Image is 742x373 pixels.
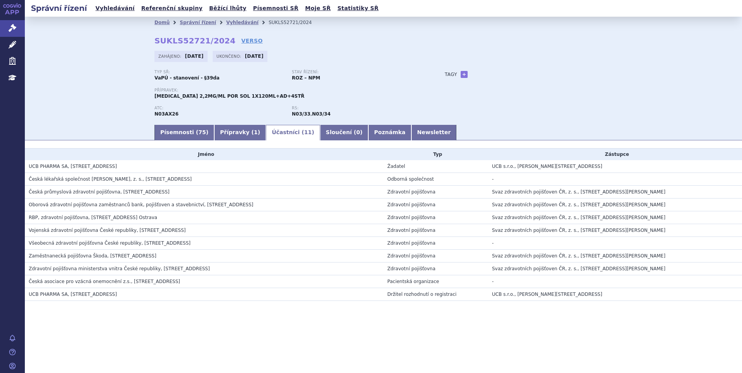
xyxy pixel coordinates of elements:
span: RBP, zdravotní pojišťovna, Michálkovická 967/108, Slezská Ostrava [29,215,157,220]
span: Česká průmyslová zdravotní pojišťovna, Jeremenkova 161/11, Ostrava - Vítkovice [29,189,170,195]
span: Zahájeno: [158,53,183,59]
a: Statistiky SŘ [335,3,381,14]
span: UCB s.r.o., [PERSON_NAME][STREET_ADDRESS] [492,164,602,169]
a: Moje SŘ [303,3,333,14]
strong: FENFLURAMIN [154,111,179,117]
a: Newsletter [411,125,457,140]
span: Svaz zdravotních pojišťoven ČR, z. s., [STREET_ADDRESS][PERSON_NAME] [492,228,666,233]
span: Zdravotní pojišťovna [387,189,435,195]
a: + [461,71,468,78]
a: Vyhledávání [93,3,137,14]
span: UCB PHARMA SA, Allée de la Recherche 60, Bruxelles, BE [29,164,117,169]
span: Držitel rozhodnutí o registraci [387,292,456,297]
span: 0 [356,129,360,135]
a: Domů [154,20,170,25]
span: - [492,240,494,246]
strong: VaPÚ - stanovení - §39da [154,75,220,81]
span: Oborová zdravotní pojišťovna zaměstnanců bank, pojišťoven a stavebnictví, Roškotova 1225/1, Praha 4 [29,202,253,207]
a: Vyhledávání [226,20,258,25]
a: Poznámka [368,125,411,140]
a: Správní řízení [180,20,216,25]
th: Zástupce [488,149,742,160]
span: Zdravotní pojišťovna [387,215,435,220]
h3: Tagy [445,70,457,79]
span: Zdravotní pojišťovna ministerstva vnitra České republiky, Vinohradská 2577/178, Praha 3 - Vinohra... [29,266,210,271]
th: Jméno [25,149,383,160]
h2: Správní řízení [25,3,93,14]
span: Ukončeno: [217,53,243,59]
p: Přípravek: [154,88,429,93]
span: Zdravotní pojišťovna [387,240,435,246]
p: Stav řízení: [292,70,421,74]
strong: [DATE] [185,54,204,59]
a: Přípravky (1) [214,125,266,140]
span: 75 [198,129,206,135]
div: , [292,106,429,117]
span: Svaz zdravotních pojišťoven ČR, z. s., [STREET_ADDRESS][PERSON_NAME] [492,189,666,195]
a: VERSO [241,37,263,45]
span: Zdravotní pojišťovna [387,266,435,271]
strong: ROZ – NPM [292,75,320,81]
span: Zdravotní pojišťovna [387,228,435,233]
a: Účastníci (11) [266,125,320,140]
li: SUKLS52721/2024 [269,17,322,28]
span: Zdravotní pojišťovna [387,253,435,259]
span: UCB PHARMA SA, Allée de la Recherche 60, Bruxelles, BE [29,292,117,297]
a: Sloučení (0) [320,125,368,140]
span: Pacientská organizace [387,279,439,284]
span: 1 [254,129,258,135]
span: UCB s.r.o., [PERSON_NAME][STREET_ADDRESS] [492,292,602,297]
a: Referenční skupiny [139,3,205,14]
span: Zaměstnanecká pojišťovna Škoda, Husova 302, Mladá Boleslav [29,253,156,259]
span: Česká asociace pro vzácná onemocnění z.s., Bělohorská 269/19, Praha 6 - Břevnov, CZ [29,279,180,284]
span: Svaz zdravotních pojišťoven ČR, z. s., [STREET_ADDRESS][PERSON_NAME] [492,215,666,220]
span: - [492,279,494,284]
th: Typ [383,149,488,160]
span: Odborná společnost [387,176,434,182]
span: Česká lékařská společnost Jana Evangelisty Purkyně, z. s., Sokolská 490/31, Praha [29,176,192,182]
a: Písemnosti SŘ [251,3,301,14]
strong: [DATE] [245,54,264,59]
p: Typ SŘ: [154,70,284,74]
strong: fenfluramin k přídatné léčbě epileptických záchvatů spojených s Lennoxovým-Gastautovým syndromem [312,111,331,117]
span: [MEDICAL_DATA] 2,2MG/ML POR SOL 1X120ML+AD+4STŘ [154,93,305,99]
strong: SUKLS52721/2024 [154,36,236,45]
p: ATC: [154,106,284,111]
span: Žadatel [387,164,405,169]
p: RS: [292,106,421,111]
span: Svaz zdravotních pojišťoven ČR, z. s., [STREET_ADDRESS][PERSON_NAME] [492,202,666,207]
a: Písemnosti (75) [154,125,214,140]
a: Běžící lhůty [207,3,249,14]
span: Všeobecná zdravotní pojišťovna České republiky, Orlická 2020/4, Praha 3 [29,240,191,246]
span: 11 [304,129,312,135]
span: - [492,176,494,182]
span: Svaz zdravotních pojišťoven ČR, z. s., [STREET_ADDRESS][PERSON_NAME] [492,266,666,271]
span: Zdravotní pojišťovna [387,202,435,207]
strong: fenfluramin [292,111,310,117]
span: Vojenská zdravotní pojišťovna České republiky, Drahobejlova 1404/4, Praha 9 [29,228,186,233]
span: Svaz zdravotních pojišťoven ČR, z. s., [STREET_ADDRESS][PERSON_NAME] [492,253,666,259]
